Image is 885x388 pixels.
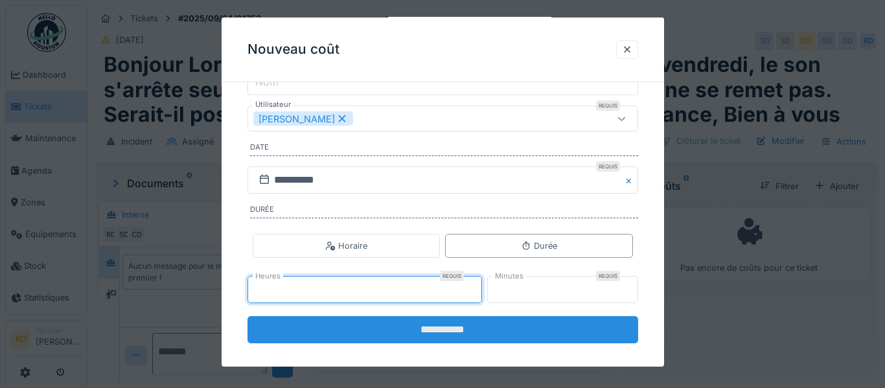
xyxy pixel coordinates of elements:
[247,41,339,58] h3: Nouveau coût
[492,271,526,282] label: Minutes
[253,99,293,110] label: Utilisateur
[596,271,620,281] div: Requis
[253,271,283,282] label: Heures
[250,204,638,218] label: Durée
[624,166,638,194] button: Close
[440,271,464,281] div: Requis
[253,74,281,89] label: Nom
[250,142,638,156] label: Date
[596,161,620,172] div: Requis
[253,111,353,126] div: [PERSON_NAME]
[521,240,557,252] div: Durée
[325,240,367,252] div: Horaire
[596,100,620,111] div: Requis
